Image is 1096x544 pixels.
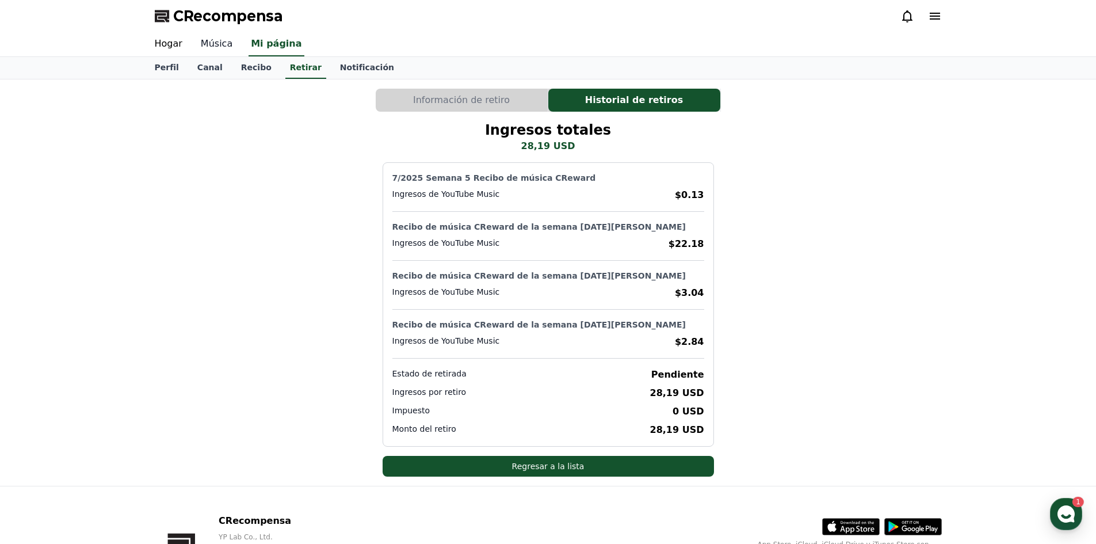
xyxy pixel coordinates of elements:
[383,456,714,477] button: Regresar a la lista
[413,94,510,105] font: Información de retiro
[29,382,49,391] span: Home
[192,32,242,56] a: Música
[392,336,500,345] font: Ingresos de YouTube Music
[392,406,430,415] font: Impuesto
[675,287,704,298] font: $3.04
[155,63,179,72] font: Perfil
[117,364,121,374] span: 1
[96,383,129,392] span: Messages
[232,57,281,79] a: Recibo
[548,89,720,112] button: Historial de retiros
[669,238,704,249] font: $22.18
[76,365,148,394] a: 1Messages
[392,387,467,397] font: Ingresos por retiro
[3,365,76,394] a: Home
[197,63,223,72] font: Canal
[155,7,282,25] a: CRecompensa
[376,89,548,112] button: Información de retiro
[219,533,273,541] font: YP Lab Co., Ltd.
[675,189,704,200] font: $0.13
[331,57,403,79] a: Notificación
[521,140,575,151] font: 28,19 USD
[146,32,192,56] a: Hogar
[219,515,291,526] font: CRecompensa
[512,462,585,471] font: Regresar a la lista
[650,387,704,398] font: 28,19 USD
[340,63,394,72] font: Notificación
[392,222,686,231] font: Recibo de música CReward de la semana [DATE][PERSON_NAME]
[188,57,232,79] a: Canal
[251,38,301,49] font: Mi página
[392,238,500,248] font: Ingresos de YouTube Music
[392,173,596,182] font: 7/2025 Semana 5 Recibo de música CReward
[392,369,467,378] font: Estado de retirada
[241,63,272,72] font: Recibo
[290,63,322,72] font: Retirar
[201,38,232,49] font: Música
[548,89,721,112] a: Historial de retiros
[170,382,198,391] span: Settings
[485,122,611,138] font: Ingresos totales
[392,189,500,199] font: Ingresos de YouTube Music
[585,94,683,105] font: Historial de retiros
[173,8,282,24] font: CRecompensa
[146,57,188,79] a: Perfil
[148,365,221,394] a: Settings
[650,424,704,435] font: 28,19 USD
[285,57,326,79] a: Retirar
[651,369,704,380] font: Pendiente
[392,287,500,296] font: Ingresos de YouTube Music
[673,406,704,417] font: 0 USD
[675,336,704,347] font: $2.84
[392,320,686,329] font: Recibo de música CReward de la semana [DATE][PERSON_NAME]
[392,271,686,280] font: Recibo de música CReward de la semana [DATE][PERSON_NAME]
[392,424,456,433] font: Monto del retiro
[155,38,182,49] font: Hogar
[249,32,304,56] a: Mi página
